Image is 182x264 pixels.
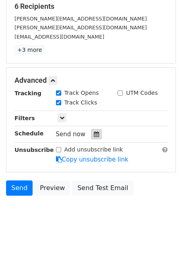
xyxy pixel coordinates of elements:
[56,131,86,138] span: Send now
[142,225,182,264] iframe: Chat Widget
[6,180,33,196] a: Send
[14,115,35,121] strong: Filters
[14,2,168,11] h5: 6 Recipients
[14,90,41,96] strong: Tracking
[126,89,157,97] label: UTM Codes
[64,89,99,97] label: Track Opens
[14,34,104,40] small: [EMAIL_ADDRESS][DOMAIN_NAME]
[72,180,133,196] a: Send Test Email
[14,76,168,85] h5: Advanced
[64,145,123,154] label: Add unsubscribe link
[64,98,97,107] label: Track Clicks
[14,147,54,153] strong: Unsubscribe
[14,130,43,137] strong: Schedule
[56,156,128,163] a: Copy unsubscribe link
[35,180,70,196] a: Preview
[14,16,147,22] small: [PERSON_NAME][EMAIL_ADDRESS][DOMAIN_NAME]
[14,25,147,31] small: [PERSON_NAME][EMAIL_ADDRESS][DOMAIN_NAME]
[14,45,45,55] a: +3 more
